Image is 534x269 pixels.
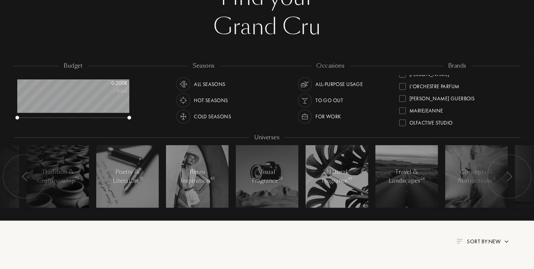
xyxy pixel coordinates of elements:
[315,93,343,107] div: To go Out
[300,79,310,89] img: usage_occasion_all_white.svg
[19,12,515,42] div: Grand Cru
[278,176,283,181] span: 23
[409,104,443,114] div: MarieJeanne
[389,168,425,185] div: Travel & Landscapes
[210,176,214,181] span: 45
[409,92,475,102] div: [PERSON_NAME] Guerbois
[178,79,188,89] img: usage_season_average_white.svg
[300,111,310,122] img: usage_occasion_work_white.svg
[180,168,214,185] div: Retro Inspiration
[194,93,228,107] div: Hot Seasons
[443,62,472,70] div: brands
[457,239,462,243] img: filter_by.png
[409,80,459,90] div: L'Orchestre Parfum
[194,110,231,123] div: Cold Seasons
[321,168,353,185] div: Natural Fragrance
[506,172,512,181] img: arr_left.svg
[467,238,501,245] span: Sort by: New
[112,168,143,185] div: Poetry & Literature
[300,95,310,105] img: usage_occasion_party_white.svg
[140,176,143,181] span: 15
[58,62,88,70] div: budget
[249,133,285,142] div: Universes
[504,238,509,244] img: arrow.png
[311,62,350,70] div: occasions
[187,62,220,70] div: seasons
[421,176,425,181] span: 24
[22,172,28,181] img: arr_left.svg
[315,77,363,91] div: All-purpose Usage
[252,168,283,185] div: Visual Fragrance
[348,176,352,181] span: 49
[178,95,188,105] img: usage_season_hot_white.svg
[315,110,341,123] div: For Work
[91,87,127,95] div: /50mL
[409,116,453,126] div: Olfactive Studio
[194,77,225,91] div: All Seasons
[178,111,188,122] img: usage_season_cold_white.svg
[91,79,127,87] div: 0 - 200 €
